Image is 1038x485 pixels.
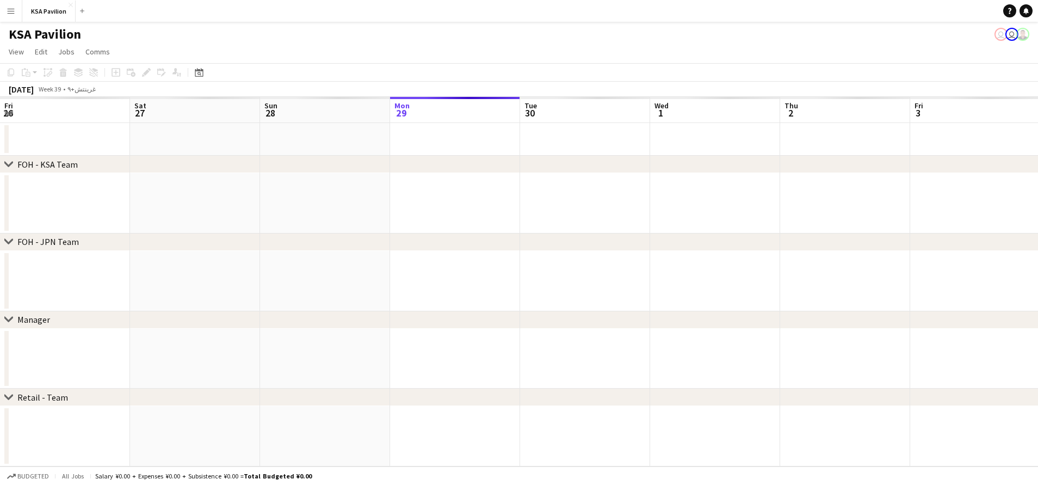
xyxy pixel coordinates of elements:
button: Budgeted [5,470,51,482]
div: FOH - JPN Team [17,236,79,247]
span: Sat [134,101,146,110]
span: 29 [393,107,410,119]
a: Comms [81,45,114,59]
span: 28 [263,107,277,119]
span: 2 [783,107,798,119]
div: Salary ¥0.00 + Expenses ¥0.00 + Subsistence ¥0.00 = [95,472,312,480]
span: Mon [394,101,410,110]
span: 26 [3,107,13,119]
span: All jobs [60,472,86,480]
span: Wed [654,101,669,110]
span: Tue [524,101,537,110]
a: Jobs [54,45,79,59]
h1: KSA Pavilion [9,26,81,42]
div: Retail - Team [17,392,68,403]
button: KSA Pavilion [22,1,76,22]
a: Edit [30,45,52,59]
span: View [9,47,24,57]
div: FOH - KSA Team [17,159,78,170]
app-user-avatar: Isra Alsharyofi [994,28,1008,41]
div: غرينتش+٩ [67,85,96,93]
span: Week 39 [36,85,63,93]
app-user-avatar: Hussein Al Najjar [1016,28,1029,41]
span: Total Budgeted ¥0.00 [244,472,312,480]
div: Manager [17,314,50,325]
a: View [4,45,28,59]
span: Sun [264,101,277,110]
span: Fri [915,101,923,110]
span: Thu [784,101,798,110]
span: 3 [913,107,923,119]
span: Fri [4,101,13,110]
span: Jobs [58,47,75,57]
span: 1 [653,107,669,119]
span: Budgeted [17,472,49,480]
span: Edit [35,47,47,57]
span: 27 [133,107,146,119]
span: 30 [523,107,537,119]
div: [DATE] [9,84,34,95]
span: Comms [85,47,110,57]
app-user-avatar: Yousef Alabdulmuhsin [1005,28,1018,41]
